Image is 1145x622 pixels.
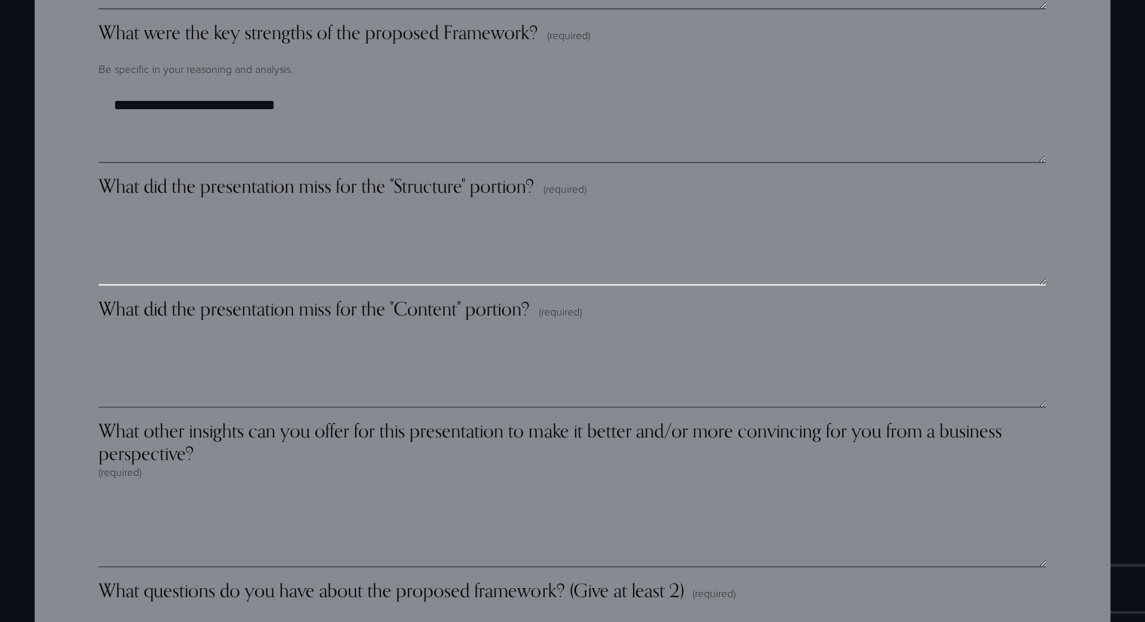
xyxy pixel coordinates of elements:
[99,579,684,602] span: What questions do you have about the proposed framework? (Give at least 2)
[544,181,586,197] span: (required)
[99,419,1046,465] span: What other insights can you offer for this presentation to make it better and/or more convincing ...
[547,28,590,43] span: (required)
[99,21,538,44] span: What were the key strengths of the proposed Framework?
[99,56,1046,81] p: Be specific in your reasoning and analysis.
[99,297,530,320] span: What did the presentation miss for the "Content" portion?
[539,304,582,319] span: (required)
[99,465,142,480] span: (required)
[99,175,534,197] span: What did the presentation miss for the "Structure" portion?
[693,586,735,601] span: (required)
